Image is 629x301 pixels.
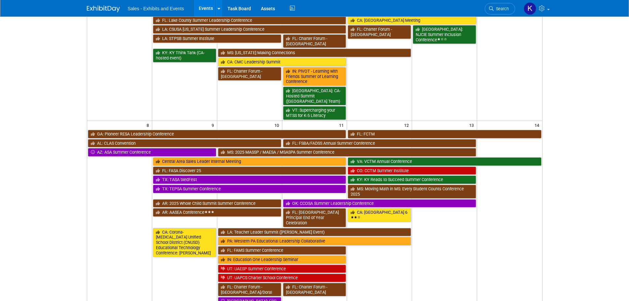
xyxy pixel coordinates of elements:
a: AZ: ASA Summer Conference [88,148,216,157]
span: 14 [534,121,542,129]
a: UT: UAESP Summer Conference [218,265,346,273]
a: CA: Corona-[MEDICAL_DATA] Unified School District (CNUSD) Educational Technology Conference: [PER... [153,228,216,257]
a: MS: 2025 MASSP / MAESA / MSASPA Summer Conference [218,148,476,157]
a: IN: Education One Leadership Seminar [218,255,346,264]
a: CA: [GEOGRAPHIC_DATA] 6 [348,208,411,222]
span: 9 [211,121,217,129]
img: ExhibitDay [87,6,120,12]
a: AR: 2025 Whole Child Summit Summer Conference [153,199,281,208]
a: MS: Moving Math in MS: Every Student Counts Conference 2025 [348,185,476,198]
a: LA: STPSB Summer Institute [153,34,281,43]
a: TX: TEPSA Summer Conference [153,185,346,193]
a: UT: UAPCS Charter School Conference [218,274,346,282]
a: LA: CSUSA [US_STATE] Summer Leadership Conference [153,25,346,34]
a: TX: TASA txedFest [153,175,346,184]
span: 11 [338,121,347,129]
a: Search [485,3,515,15]
a: OK: CCOSA Summer Leadership Conference [283,199,476,208]
a: Central Area Sales Leader Internal Meeting [153,157,346,166]
a: [GEOGRAPHIC_DATA]: NJCIE Summer Inclusion Conference [413,25,476,44]
a: FL: FSBA/FADSS Annual Summer Conference [283,139,476,148]
a: CA: CMC Leadership Summit [218,58,346,66]
a: AL: CLAS Convention [88,139,281,148]
a: FL: FASA Discover 25 [153,167,346,175]
a: FL: Lake County Summer Leadership Conference [153,16,346,25]
a: KY: KY Reads to Succeed Summer Conference [348,175,476,184]
a: FL: FAMS Summer Conference [218,246,346,255]
span: 10 [274,121,282,129]
a: FL: Charter Forum - [GEOGRAPHIC_DATA]/Doral [218,283,281,296]
a: IN: PIVOT - Learning with Friends Summer of Learning Conference [283,67,346,86]
a: FL: FCTM [348,130,541,138]
img: Kara Haven [524,2,536,15]
a: FL: Charter Forum - [GEOGRAPHIC_DATA] [218,67,281,81]
span: 13 [469,121,477,129]
span: Sales - Exhibits and Events [128,6,184,11]
span: 8 [146,121,152,129]
a: CO: CCTM Summer Institute [348,167,476,175]
a: VT: Supercharging your MTSS for K-5 Literacy [283,106,346,120]
a: FL: Charter Forum - [GEOGRAPHIC_DATA] [283,34,346,48]
span: 12 [403,121,412,129]
span: Search [494,6,509,11]
a: PA: Western PA Educational Leadership Collaborative [218,237,411,245]
a: GA: Pioneer RESA Leadership Conference [88,130,346,138]
a: CA: [GEOGRAPHIC_DATA] Meeting [348,16,476,25]
a: VA: VCTM Annual Conference [348,157,541,166]
a: KY: KY Think Tank (CA-hosted event) [153,49,216,62]
a: AR: AASEA Conference [153,208,281,217]
a: FL: Charter Forum - [GEOGRAPHIC_DATA] [283,283,346,296]
a: FL: [GEOGRAPHIC_DATA] Principal End of Year Celebration [283,208,346,227]
a: MS: [US_STATE] Making Connections [218,49,411,57]
a: LA: Teacher Leader Summit ([PERSON_NAME] Event) [218,228,411,237]
a: FL: Charter Forum - [GEOGRAPHIC_DATA] [348,25,411,39]
a: [GEOGRAPHIC_DATA]: CA-Hosted Summit ([GEOGRAPHIC_DATA] Team) [283,87,346,105]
